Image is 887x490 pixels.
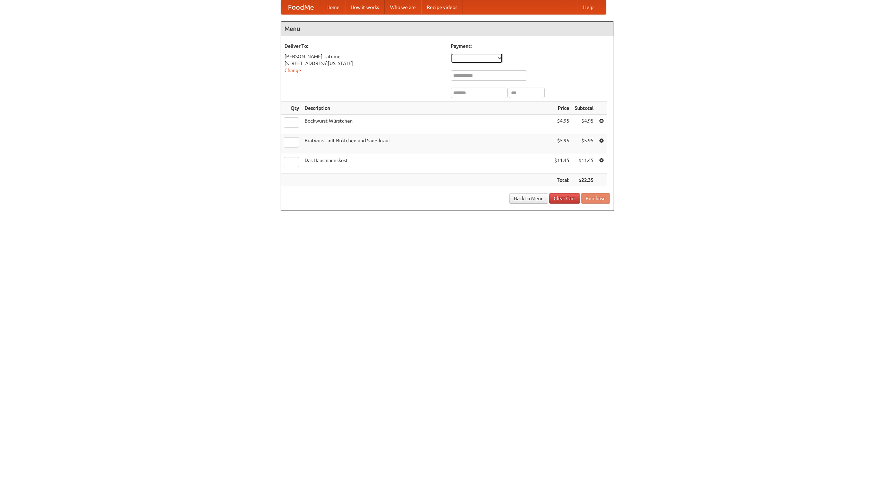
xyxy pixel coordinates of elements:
[302,154,552,174] td: Das Hausmannskost
[302,102,552,115] th: Description
[385,0,421,14] a: Who we are
[572,154,596,174] td: $11.45
[572,134,596,154] td: $5.95
[509,193,548,204] a: Back to Menu
[302,115,552,134] td: Bockwurst Würstchen
[284,68,301,73] a: Change
[552,154,572,174] td: $11.45
[552,102,572,115] th: Price
[284,60,444,67] div: [STREET_ADDRESS][US_STATE]
[281,0,321,14] a: FoodMe
[572,115,596,134] td: $4.95
[549,193,580,204] a: Clear Cart
[302,134,552,154] td: Bratwurst mit Brötchen und Sauerkraut
[281,102,302,115] th: Qty
[451,43,610,50] h5: Payment:
[581,193,610,204] button: Purchase
[321,0,345,14] a: Home
[284,43,444,50] h5: Deliver To:
[572,102,596,115] th: Subtotal
[552,134,572,154] td: $5.95
[572,174,596,187] th: $22.35
[345,0,385,14] a: How it works
[284,53,444,60] div: [PERSON_NAME] Tatume
[578,0,599,14] a: Help
[281,22,614,36] h4: Menu
[552,115,572,134] td: $4.95
[552,174,572,187] th: Total:
[421,0,463,14] a: Recipe videos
